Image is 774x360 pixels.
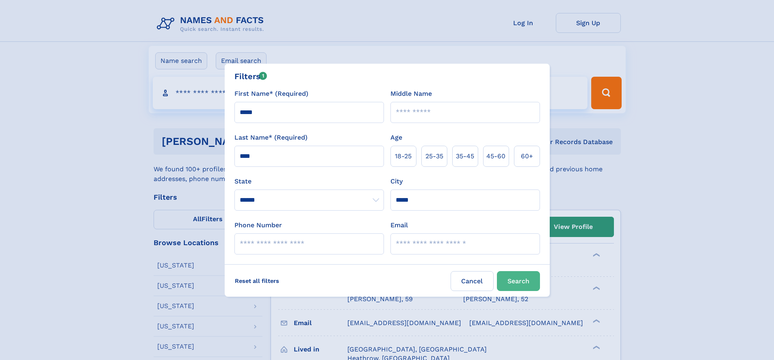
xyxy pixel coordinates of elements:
label: Cancel [451,271,494,291]
button: Search [497,271,540,291]
label: Phone Number [234,220,282,230]
label: Reset all filters [230,271,284,291]
label: Last Name* (Required) [234,133,308,142]
span: 18‑25 [395,151,412,161]
span: 35‑45 [456,151,474,161]
span: 45‑60 [486,151,505,161]
span: 25‑35 [425,151,443,161]
label: Middle Name [390,89,432,99]
label: First Name* (Required) [234,89,308,99]
label: Email [390,220,408,230]
span: 60+ [521,151,533,161]
label: State [234,177,384,186]
label: Age [390,133,402,142]
label: City [390,177,403,186]
div: Filters [234,70,267,82]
